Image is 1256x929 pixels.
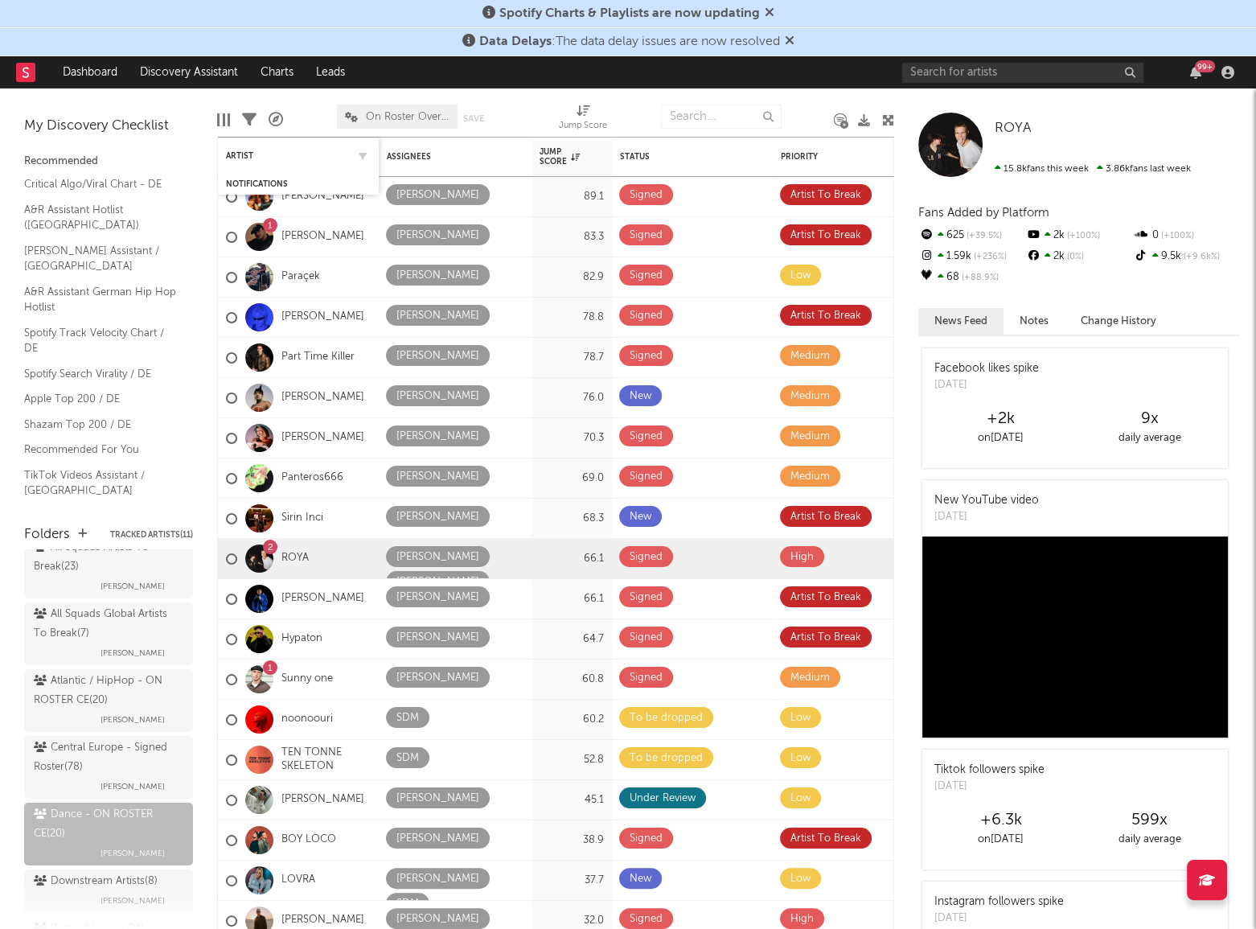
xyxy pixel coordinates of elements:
div: [PERSON_NAME] [396,573,479,592]
button: Change History [1065,308,1172,335]
div: Low [790,789,811,808]
div: New [630,869,651,889]
a: ROYA [995,121,1031,137]
div: [PERSON_NAME] [396,628,479,647]
div: [PERSON_NAME] [396,347,479,366]
div: All Squads Artists To Break ( 23 ) [34,538,179,577]
div: 60.8 [540,670,604,689]
a: Shazam Top 200 / DE [24,416,177,434]
div: [PERSON_NAME] [396,869,479,889]
span: +100 % [1065,232,1100,240]
div: Jump Score [559,117,607,136]
div: Signed [630,347,663,366]
span: 0 % [1065,253,1084,261]
div: 83.3 [540,228,604,247]
div: Atlantic / HipHop - ON ROSTER CE ( 20 ) [34,672,179,710]
div: New YouTube video [934,492,1039,509]
div: To be dropped [630,709,703,728]
span: [PERSON_NAME] [101,777,165,796]
div: Artist To Break [790,186,861,205]
a: Part Time Killer [281,351,355,364]
span: Dismiss [765,7,774,20]
div: Priority [781,152,845,162]
span: Dismiss [785,35,794,48]
div: 78.7 [540,348,604,368]
span: [PERSON_NAME] [101,891,165,911]
div: Medium [790,467,830,487]
div: [PERSON_NAME] [396,910,479,929]
a: noonoouri [281,713,333,726]
span: 3.86k fans last week [995,164,1191,174]
div: Signed [630,588,663,607]
div: [DATE] [934,509,1039,525]
a: Recommended For You [24,441,177,458]
div: [DATE] [934,911,1064,927]
span: Data Delays [479,35,552,48]
div: High [790,548,814,567]
span: On Roster Overview [366,112,449,122]
a: [PERSON_NAME] [281,190,364,203]
a: Hypaton [281,632,322,646]
span: +88.9 % [959,273,999,282]
div: [PERSON_NAME] [396,387,479,406]
a: [PERSON_NAME] [281,230,364,244]
a: Downstream Artists(8)[PERSON_NAME] [24,869,193,913]
div: 60.2 [540,710,604,730]
div: 37.7 [540,871,604,890]
div: Medium [790,668,830,688]
div: 68.3 [540,509,604,528]
div: 89.1 [540,187,604,207]
div: 68 [918,267,1025,288]
div: Under Review [630,789,696,808]
div: +6.3k [926,811,1075,830]
span: ROYA [995,121,1031,135]
a: [PERSON_NAME] [281,914,364,927]
div: [PERSON_NAME] [396,588,479,607]
a: [PERSON_NAME] [281,310,364,324]
a: Panteros666 [281,471,343,485]
div: 76.0 [540,388,604,408]
span: [PERSON_NAME] [101,844,165,863]
a: Discovery Assistant [129,56,249,88]
div: To be dropped [630,749,703,768]
div: Signed [630,427,663,446]
div: [PERSON_NAME] [396,548,479,567]
div: Downstream Artists ( 8 ) [34,872,158,891]
div: Low [790,869,811,889]
div: Central Europe - Signed Roster ( 78 ) [34,738,179,777]
div: 70.3 [540,429,604,448]
div: High [790,910,814,929]
a: [PERSON_NAME] Assistant / [GEOGRAPHIC_DATA] [24,242,177,275]
button: Notes [1004,308,1065,335]
div: 66.1 [540,549,604,569]
div: Facebook likes spike [934,360,1039,377]
a: Sunny one [281,672,333,686]
div: [PERSON_NAME] [396,226,479,245]
div: New [630,508,651,527]
div: [PERSON_NAME] [396,789,479,808]
a: TikTok Videos Assistant / [GEOGRAPHIC_DATA] [24,467,177,499]
button: News Feed [918,308,1004,335]
div: 38.9 [540,831,604,850]
div: Jump Score [540,147,580,166]
div: on [DATE] [926,429,1075,448]
div: Artist To Break [790,306,861,326]
a: Charts [249,56,305,88]
div: Edit Columns [217,97,230,143]
div: +2k [926,409,1075,429]
div: Artist To Break [790,628,861,647]
div: [DATE] [934,377,1039,393]
div: [PERSON_NAME] [396,668,479,688]
a: A&R Assistant Hotlist ([GEOGRAPHIC_DATA]) [24,201,177,234]
div: 66.1 [540,590,604,609]
div: Notifications [226,179,347,189]
div: Artist To Break [790,829,861,849]
a: Apple Top 200 / DE [24,390,177,408]
a: [PERSON_NAME] [281,431,364,445]
a: Central Europe - Signed Roster(78)[PERSON_NAME] [24,736,193,799]
div: Signed [630,467,663,487]
div: Low [790,709,811,728]
div: SDM [396,749,419,768]
span: : The data delay issues are now resolved [479,35,780,48]
div: SDM [396,709,419,728]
